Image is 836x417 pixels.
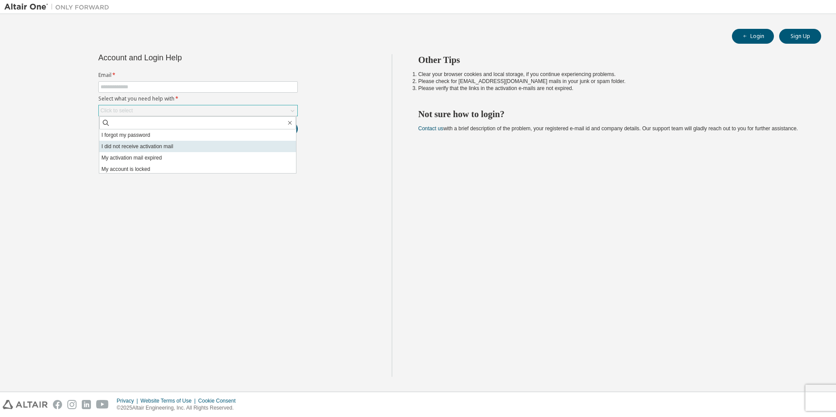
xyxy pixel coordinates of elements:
[98,54,258,61] div: Account and Login Help
[67,400,77,409] img: instagram.svg
[418,125,443,132] a: Contact us
[140,397,198,404] div: Website Terms of Use
[418,125,798,132] span: with a brief description of the problem, your registered e-mail id and company details. Our suppo...
[98,72,298,79] label: Email
[418,71,806,78] li: Clear your browser cookies and local storage, if you continue experiencing problems.
[3,400,48,409] img: altair_logo.svg
[418,78,806,85] li: Please check for [EMAIL_ADDRESS][DOMAIN_NAME] mails in your junk or spam folder.
[418,54,806,66] h2: Other Tips
[732,29,774,44] button: Login
[117,397,140,404] div: Privacy
[779,29,821,44] button: Sign Up
[99,129,296,141] li: I forgot my password
[198,397,240,404] div: Cookie Consent
[4,3,114,11] img: Altair One
[418,108,806,120] h2: Not sure how to login?
[418,85,806,92] li: Please verify that the links in the activation e-mails are not expired.
[117,404,241,412] p: © 2025 Altair Engineering, Inc. All Rights Reserved.
[82,400,91,409] img: linkedin.svg
[101,107,133,114] div: Click to select
[96,400,109,409] img: youtube.svg
[53,400,62,409] img: facebook.svg
[98,95,298,102] label: Select what you need help with
[99,105,297,116] div: Click to select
